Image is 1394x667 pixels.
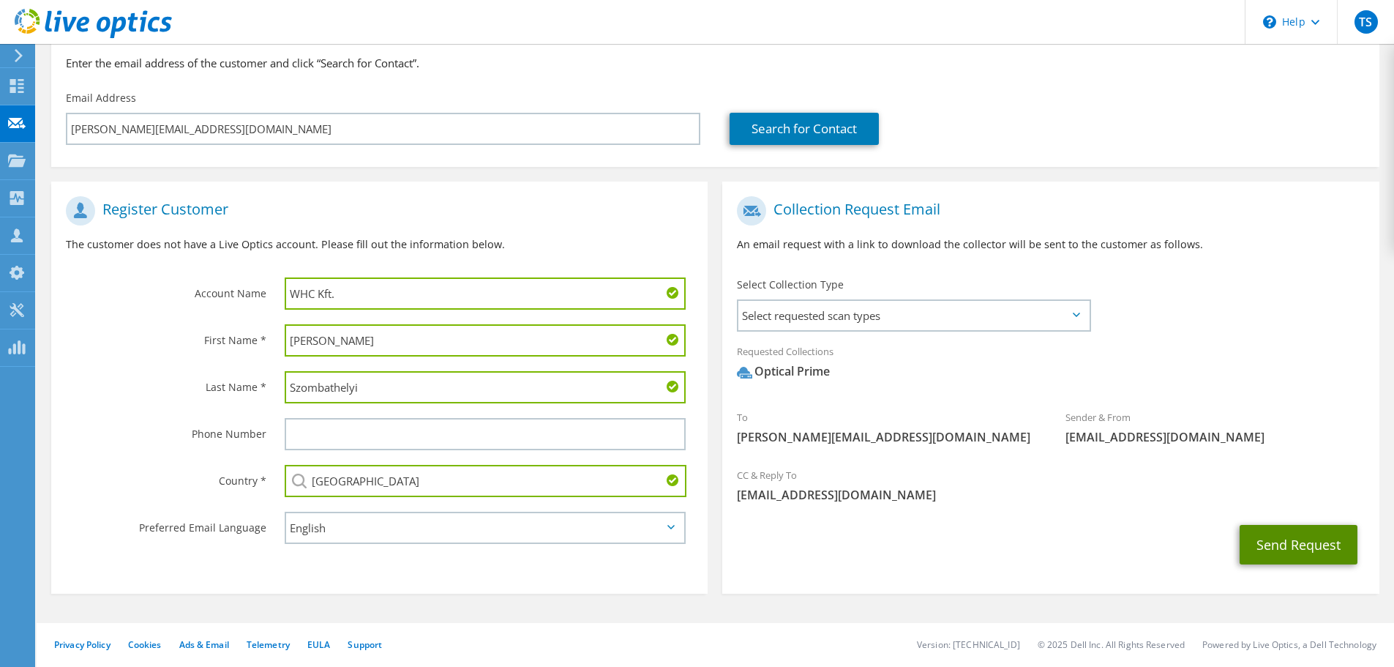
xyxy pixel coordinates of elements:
span: Select requested scan types [738,301,1089,330]
a: Telemetry [247,638,290,651]
div: CC & Reply To [722,460,1379,510]
li: Powered by Live Optics, a Dell Technology [1202,638,1376,651]
span: [EMAIL_ADDRESS][DOMAIN_NAME] [737,487,1364,503]
a: Cookies [128,638,162,651]
label: First Name * [66,324,266,348]
label: Country * [66,465,266,488]
div: To [722,402,1051,452]
a: Ads & Email [179,638,229,651]
h3: Enter the email address of the customer and click “Search for Contact”. [66,55,1365,71]
span: [EMAIL_ADDRESS][DOMAIN_NAME] [1065,429,1365,445]
svg: \n [1263,15,1276,29]
button: Send Request [1240,525,1357,564]
span: [PERSON_NAME][EMAIL_ADDRESS][DOMAIN_NAME] [737,429,1036,445]
label: Preferred Email Language [66,512,266,535]
h1: Register Customer [66,196,686,226]
div: Requested Collections [722,336,1379,395]
div: Optical Prime [737,363,830,380]
label: Account Name [66,277,266,301]
h1: Collection Request Email [737,196,1357,226]
a: Privacy Policy [54,638,110,651]
li: © 2025 Dell Inc. All Rights Reserved [1038,638,1185,651]
li: Version: [TECHNICAL_ID] [917,638,1020,651]
label: Select Collection Type [737,277,844,292]
div: Sender & From [1051,402,1379,452]
p: An email request with a link to download the collector will be sent to the customer as follows. [737,236,1364,253]
label: Phone Number [66,418,266,441]
a: Support [348,638,382,651]
a: EULA [307,638,330,651]
label: Last Name * [66,371,266,395]
a: Search for Contact [730,113,879,145]
p: The customer does not have a Live Optics account. Please fill out the information below. [66,236,693,253]
label: Email Address [66,91,136,105]
span: TS [1354,10,1378,34]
